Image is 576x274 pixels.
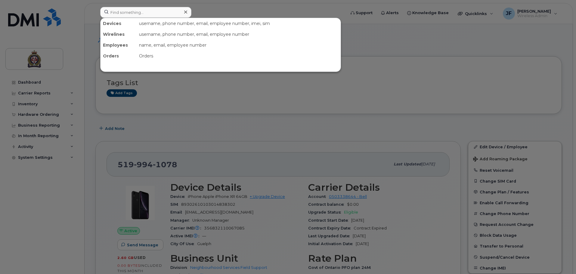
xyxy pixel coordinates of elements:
div: Devices [101,18,137,29]
div: Orders [101,51,137,61]
div: Employees [101,40,137,51]
div: username, phone number, email, employee number [137,29,341,40]
div: Orders [137,51,341,61]
div: username, phone number, email, employee number, imei, sim [137,18,341,29]
div: name, email, employee number [137,40,341,51]
div: Wirelines [101,29,137,40]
